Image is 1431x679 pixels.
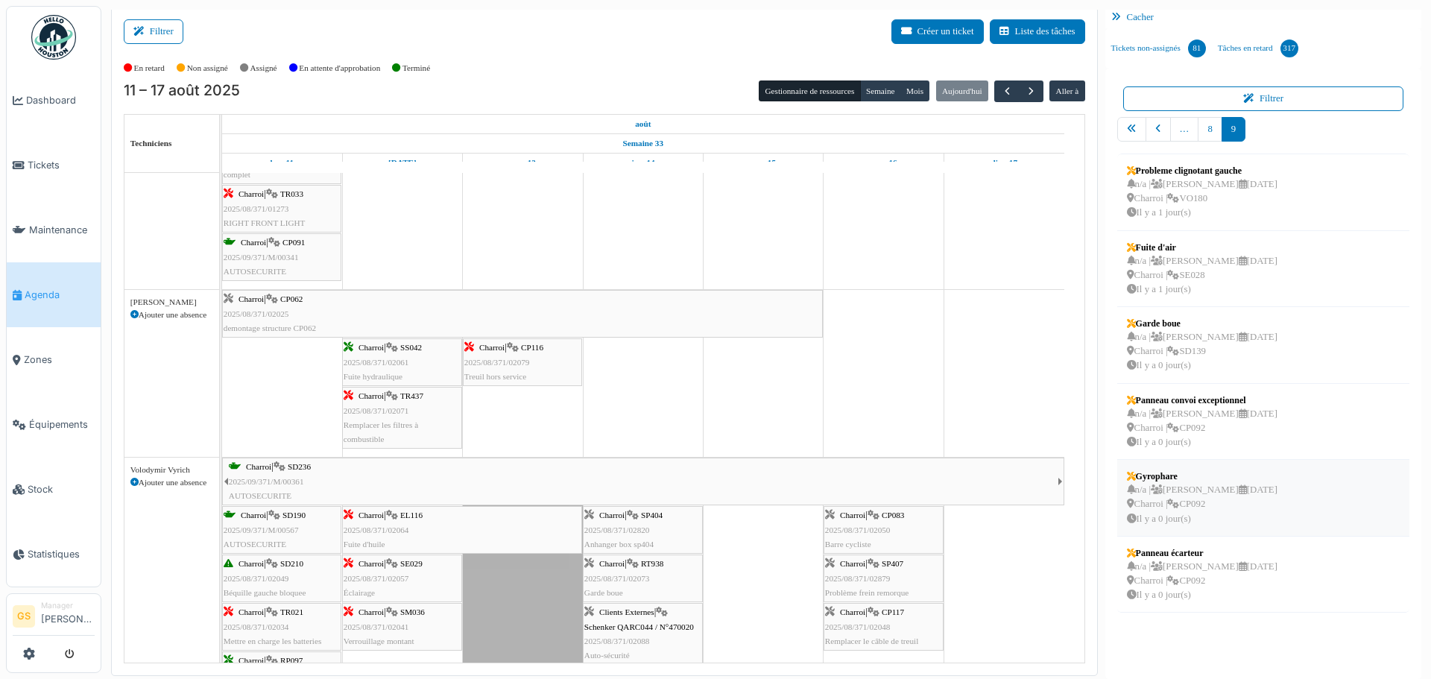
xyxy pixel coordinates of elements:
[344,389,461,446] div: |
[825,574,891,583] span: 2025/08/371/02879
[224,540,286,549] span: AUTOSECURITE
[224,557,340,600] div: |
[224,187,340,230] div: |
[13,605,35,628] li: GS
[584,540,654,549] span: Anhanger box sp404
[224,253,299,262] span: 2025/09/371/M/00341
[358,343,384,352] span: Charroi
[990,19,1085,44] a: Liste des tâches
[238,559,264,568] span: Charroi
[1127,394,1277,407] div: Panneau convoi exceptionnel
[1222,117,1245,142] a: 9
[344,372,402,381] span: Fuite hydraulique
[825,557,942,600] div: |
[224,637,322,645] span: Mettre en charge les batteries
[400,559,423,568] span: SE029
[840,511,865,519] span: Charroi
[7,327,101,392] a: Zones
[619,134,667,153] a: Semaine 33
[840,607,865,616] span: Charroi
[250,62,277,75] label: Assigné
[882,511,904,519] span: CP083
[599,559,625,568] span: Charroi
[344,406,409,415] span: 2025/08/371/02071
[241,238,266,247] span: Charroi
[1170,117,1199,142] a: …
[1123,543,1281,607] a: Panneau écarteurn/a |[PERSON_NAME][DATE] Charroi |CP092Il y a 0 jour(s)
[479,343,505,352] span: Charroi
[282,511,306,519] span: SD190
[224,218,306,227] span: RIGHT FRONT LIGHT
[641,511,663,519] span: SP404
[124,82,240,100] h2: 11 – 17 août 2025
[1127,483,1277,526] div: n/a | [PERSON_NAME] [DATE] Charroi | CP092 Il y a 0 jour(s)
[1117,117,1410,154] nav: pager
[400,391,423,400] span: TR437
[860,80,901,101] button: Semaine
[238,189,264,198] span: Charroi
[229,491,291,500] span: AUTOSECURITE
[344,588,375,597] span: Éclairage
[344,358,409,367] span: 2025/08/371/02061
[900,80,930,101] button: Mois
[1127,177,1277,221] div: n/a | [PERSON_NAME] [DATE] Charroi | VO180 Il y a 1 jour(s)
[224,292,821,335] div: |
[402,62,430,75] label: Terminé
[224,204,289,213] span: 2025/08/371/01273
[344,557,461,600] div: |
[7,198,101,262] a: Maintenance
[747,154,780,172] a: 15 août 2025
[988,154,1021,172] a: 17 août 2025
[28,482,95,496] span: Stock
[124,19,183,44] button: Filtrer
[867,154,901,172] a: 16 août 2025
[280,607,303,616] span: TR021
[130,309,213,321] div: Ajouter une absence
[825,605,942,648] div: |
[7,392,101,457] a: Équipements
[224,622,289,631] span: 2025/08/371/02034
[26,93,95,107] span: Dashboard
[280,294,303,303] span: CP062
[882,607,904,616] span: CP117
[385,154,420,172] a: 12 août 2025
[1123,86,1404,111] button: Filtrer
[825,540,871,549] span: Barre cycliste
[1212,28,1304,69] a: Tâches en retard
[344,622,409,631] span: 2025/08/371/02041
[891,19,984,44] button: Créer un ticket
[1049,80,1084,101] button: Aller à
[344,605,461,648] div: |
[280,559,303,568] span: SD210
[344,525,409,534] span: 2025/08/371/02064
[400,607,425,616] span: SM036
[29,223,95,237] span: Maintenance
[1127,241,1277,254] div: Fuite d'air
[1123,466,1281,530] a: Gyropharen/a |[PERSON_NAME][DATE] Charroi |CP092Il y a 0 jour(s)
[31,15,76,60] img: Badge_color-CXgf-gQk.svg
[130,139,172,148] span: Techniciens
[7,522,101,587] a: Statistiques
[825,588,909,597] span: Problème frein remorque
[41,600,95,611] div: Manager
[130,476,213,489] div: Ajouter une absence
[1127,330,1277,373] div: n/a | [PERSON_NAME] [DATE] Charroi | SD139 Il y a 0 jour(s)
[28,158,95,172] span: Tickets
[134,62,165,75] label: En retard
[1123,313,1281,377] a: Garde bouen/a |[PERSON_NAME][DATE] Charroi |SD139Il y a 0 jour(s)
[1280,40,1298,57] div: 317
[1127,317,1277,330] div: Garde boue
[280,656,303,665] span: RP097
[628,154,659,172] a: 14 août 2025
[1127,470,1277,483] div: Gyrophare
[246,462,271,471] span: Charroi
[521,343,543,352] span: CP116
[599,511,625,519] span: Charroi
[825,637,918,645] span: Remplacer le câble de treuil
[238,294,264,303] span: Charroi
[400,343,422,352] span: SS042
[344,574,409,583] span: 2025/08/371/02057
[882,559,903,568] span: SP407
[464,341,581,384] div: |
[825,525,891,534] span: 2025/08/371/02050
